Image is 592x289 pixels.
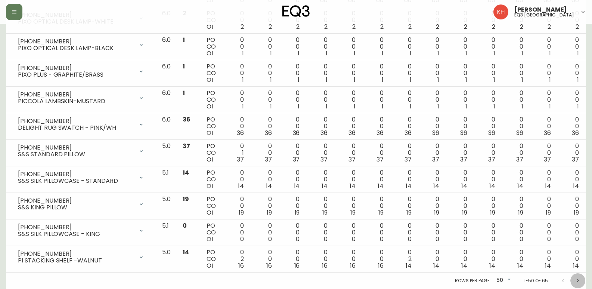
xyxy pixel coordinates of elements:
[492,235,495,243] span: 0
[12,63,150,80] div: [PHONE_NUMBER]PIXO PLUS - GRAPHITE/BRASS
[242,76,244,84] span: 1
[18,65,134,71] div: [PHONE_NUMBER]
[270,49,272,58] span: 1
[465,49,467,58] span: 1
[354,49,356,58] span: 1
[350,182,356,190] span: 14
[266,182,272,190] span: 14
[493,102,495,111] span: 1
[284,169,300,190] div: 0 0
[12,249,150,265] div: [PHONE_NUMBER]PI STACKING SHELF -WALNUT
[12,196,150,212] div: [PHONE_NUMBER]S&S KING PILLOW
[376,129,384,137] span: 36
[340,90,356,110] div: 0 0
[396,222,412,243] div: 0 0
[294,182,300,190] span: 14
[563,169,579,190] div: 0 0
[207,22,213,31] span: OI
[18,204,134,211] div: S&S KING PILLOW
[507,116,523,136] div: 0 0
[406,208,412,217] span: 19
[396,90,412,110] div: 0 0
[207,37,216,57] div: PO CO
[237,155,244,164] span: 37
[228,10,244,30] div: 0 0
[479,37,495,57] div: 0 0
[396,169,412,190] div: 0 0
[572,155,579,164] span: 37
[563,63,579,83] div: 0 0
[312,63,328,83] div: 0 0
[507,222,523,243] div: 0 0
[352,235,356,243] span: 0
[156,60,177,87] td: 6.0
[563,222,579,243] div: 0 0
[368,90,384,110] div: 0 0
[535,63,551,83] div: 0 0
[18,91,134,98] div: [PHONE_NUMBER]
[228,169,244,190] div: 0 0
[237,129,244,137] span: 36
[340,63,356,83] div: 0 0
[492,22,495,31] span: 2
[432,155,439,164] span: 37
[451,169,467,190] div: 0 0
[207,102,213,111] span: OI
[312,169,328,190] div: 0 0
[156,34,177,60] td: 6.0
[12,37,150,53] div: [PHONE_NUMBER]PIXO OPTICAL DESK LAMP-BLACK
[423,37,439,57] div: 0 0
[256,196,272,216] div: 0 0
[268,235,272,243] span: 0
[207,129,213,137] span: OI
[437,102,439,111] span: 1
[18,257,134,264] div: PI STACKING SHELF -WALNUT
[324,235,328,243] span: 0
[207,208,213,217] span: OI
[269,22,272,31] span: 2
[256,169,272,190] div: 0 0
[368,63,384,83] div: 0 0
[396,143,412,163] div: 0 0
[434,208,439,217] span: 19
[207,49,213,58] span: OI
[549,102,551,111] span: 1
[295,208,300,217] span: 19
[544,155,551,164] span: 37
[451,63,467,83] div: 0 0
[228,116,244,136] div: 0 0
[256,90,272,110] div: 0 0
[451,116,467,136] div: 0 0
[451,196,467,216] div: 0 0
[12,222,150,239] div: [PHONE_NUMBER]S&S SILK PILLOWCASE - KING
[326,49,328,58] span: 1
[479,63,495,83] div: 0 0
[156,246,177,273] td: 5.0
[18,45,134,52] div: PIXO OPTICAL DESK LAMP-BLACK
[284,63,300,83] div: 0 0
[437,76,439,84] span: 1
[12,143,150,159] div: [PHONE_NUMBER]S&S STANDARD PILLOW
[320,155,328,164] span: 37
[270,102,272,111] span: 1
[156,113,177,140] td: 6.0
[354,76,356,84] span: 1
[241,22,244,31] span: 2
[340,37,356,57] div: 0 0
[549,76,551,84] span: 1
[284,222,300,243] div: 0 0
[207,10,216,30] div: PO CO
[265,129,272,137] span: 36
[156,219,177,246] td: 5.1
[563,196,579,216] div: 0 0
[521,102,523,111] span: 1
[396,37,412,57] div: 0 0
[577,76,579,84] span: 1
[256,37,272,57] div: 0 0
[563,116,579,136] div: 0 0
[570,273,585,288] button: Next page
[572,129,579,137] span: 36
[207,235,213,243] span: OI
[312,222,328,243] div: 0 0
[507,169,523,190] div: 0 0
